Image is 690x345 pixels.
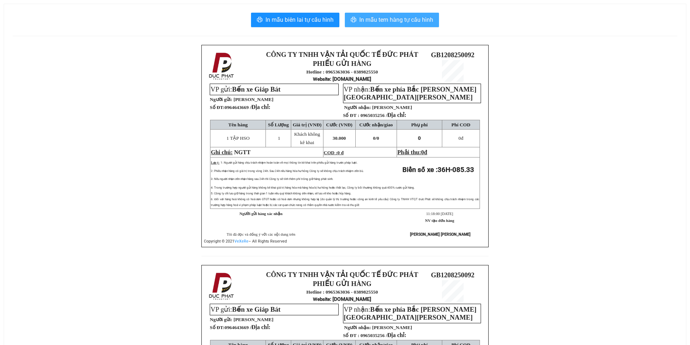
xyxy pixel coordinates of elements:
[333,135,346,141] span: 30.000
[431,271,474,279] span: GB1208250092
[313,76,371,82] strong: : [DOMAIN_NAME]
[410,232,471,237] strong: [PERSON_NAME] [PERSON_NAME]
[207,271,237,302] img: logo
[372,325,412,330] span: [PERSON_NAME]
[266,51,418,58] strong: CÔNG TY TNHH VẬN TẢI QUỐC TẾ ĐỨC PHÁT
[75,43,119,51] span: GB1208250092
[313,296,371,302] strong: : [DOMAIN_NAME]
[337,150,343,155] span: 0 đ
[210,325,270,330] strong: Số ĐT:
[359,122,393,127] span: Cước nhận/giao
[344,85,477,101] span: VP nhận:
[424,149,427,155] span: đ
[397,149,427,155] span: Phải thu:
[344,306,477,321] span: Bến xe phía Bắc [PERSON_NAME][GEOGRAPHIC_DATA][PERSON_NAME]
[225,105,271,110] span: 0964643669 /
[345,13,439,27] button: printerIn mẫu tem hàng tự cấu hình
[425,219,454,223] strong: NV tạo đơn hàng
[411,122,427,127] span: Phụ phí
[343,113,359,118] strong: Số ĐT :
[313,60,372,67] strong: PHIẾU GỬI HÀNG
[210,97,232,102] strong: Người gửi:
[211,161,219,164] span: Lưu ý:
[257,17,263,24] span: printer
[360,333,406,338] span: 0965035256 /
[268,122,289,127] span: Số Lượng
[234,149,250,155] span: NGTT
[360,113,406,118] span: 0965035256 /
[294,131,320,145] span: Khách không kê khai
[211,186,415,189] span: 4: Trong trường hợp người gửi hàng không kê khai giá trị hàng hóa mà hàng hóa bị hư hỏng hoặc thấ...
[313,280,372,287] strong: PHIẾU GỬI HÀNG
[210,306,280,313] span: VP gửi:
[210,85,280,93] span: VP gửi:
[4,22,17,52] img: logo
[232,306,281,313] span: Bến xe Giáp Bát
[306,289,378,295] strong: Hotline : 0965363036 - 0389825550
[251,13,339,27] button: printerIn mẫu biên lai tự cấu hình
[451,122,470,127] span: Phí COD
[23,48,70,59] strong: Hotline : 0965363036 - 0389825550
[459,135,463,141] span: đ
[372,105,412,110] span: [PERSON_NAME]
[351,17,356,24] span: printer
[234,317,273,322] span: [PERSON_NAME]
[210,105,270,110] strong: Số ĐT:
[343,333,359,338] strong: Số ĐT :
[28,31,64,46] strong: PHIẾU GỬI HÀNG
[402,166,474,174] strong: Biển số xe :
[373,135,379,141] span: 0/
[293,122,322,127] span: Giá trị (VNĐ)
[459,135,461,141] span: 0
[234,239,248,244] a: VeXeRe
[326,122,352,127] span: Cước (VNĐ)
[278,135,280,141] span: 1
[313,76,330,82] span: Website
[211,177,333,181] span: 3: Nếu người nhận đến nhận hàng sau 24h thì Công ty sẽ tính thêm phí trông giữ hàng phát sinh.
[251,324,271,330] span: Địa chỉ:
[324,150,344,155] span: COD :
[344,306,477,321] span: VP nhận:
[228,122,248,127] span: Tên hàng
[227,232,296,236] span: Tôi đã đọc và đồng ý với các nội dung trên
[306,69,378,75] strong: Hotline : 0965363036 - 0389825550
[387,112,406,118] span: Địa chỉ:
[207,51,237,81] img: logo
[438,166,474,174] span: 36H-085.33
[265,15,334,24] span: In mẫu biên lai tự cấu hình
[211,198,479,207] span: 6: Đối với hàng hoá không có hoá đơn GTGT hoặc có hoá đơn nhưng không hợp lệ (do quản lý thị trườ...
[426,212,453,216] span: 11:18:00 [DATE]
[221,161,357,164] span: 1: Người gửi hàng chịu trách nhiệm hoàn toàn về mọi thông tin kê khai trên phiếu gửi hàng trước p...
[313,296,330,302] span: Website
[344,325,371,330] strong: Người nhận:
[266,271,418,278] strong: CÔNG TY TNHH VẬN TẢI QUỐC TẾ ĐỨC PHÁT
[211,149,233,155] span: Ghi chú:
[20,6,72,29] strong: CÔNG TY TNHH VẬN TẢI QUỐC TẾ ĐỨC PHÁT
[239,212,283,216] strong: Người gửi hàng xác nhận
[234,97,273,102] span: [PERSON_NAME]
[418,135,421,141] span: 0
[377,135,379,141] span: 0
[344,85,477,101] span: Bến xe phía Bắc [PERSON_NAME][GEOGRAPHIC_DATA][PERSON_NAME]
[251,104,271,110] span: Địa chỉ:
[387,332,406,338] span: Địa chỉ:
[232,85,281,93] span: Bến xe Giáp Bát
[210,317,232,322] strong: Người gửi:
[211,169,363,173] span: 2: Phiếu nhận hàng có giá trị trong vòng 24h. Sau 24h nếu hàng hóa hư hỏng Công ty sẽ không chịu ...
[431,51,474,59] span: GB1208250092
[204,239,287,244] span: Copyright © 2021 – All Rights Reserved
[211,192,351,195] span: 5: Công ty chỉ lưu giữ hàng trong thời gian 1 tuần nếu quý khách không đến nhận, sẽ lưu về kho ho...
[421,149,424,155] span: 0
[344,105,371,110] strong: Người nhận:
[226,135,250,141] span: 1 TẬP HSO
[359,15,433,24] span: In mẫu tem hàng tự cấu hình
[225,325,271,330] span: 0964643669 /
